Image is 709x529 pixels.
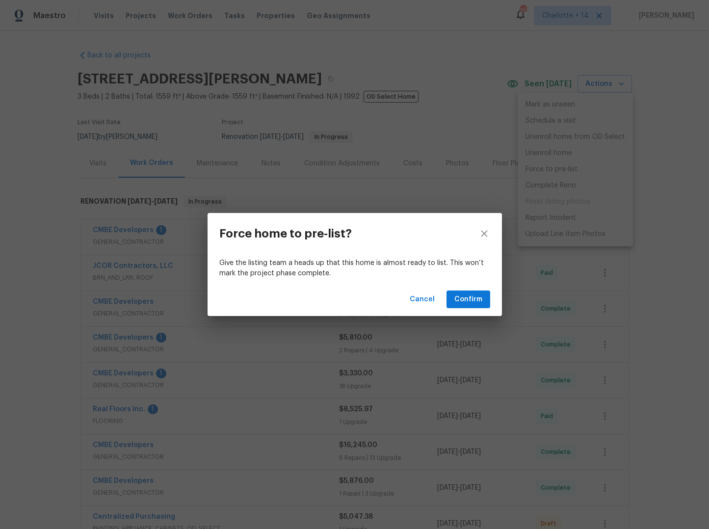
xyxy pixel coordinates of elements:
button: close [467,213,502,254]
span: Cancel [410,293,435,306]
h3: Force home to pre-list? [219,227,352,240]
button: Cancel [406,291,439,309]
span: Confirm [454,293,482,306]
p: Give the listing team a heads up that this home is almost ready to list. This won’t mark the proj... [219,258,490,279]
button: Confirm [446,291,490,309]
